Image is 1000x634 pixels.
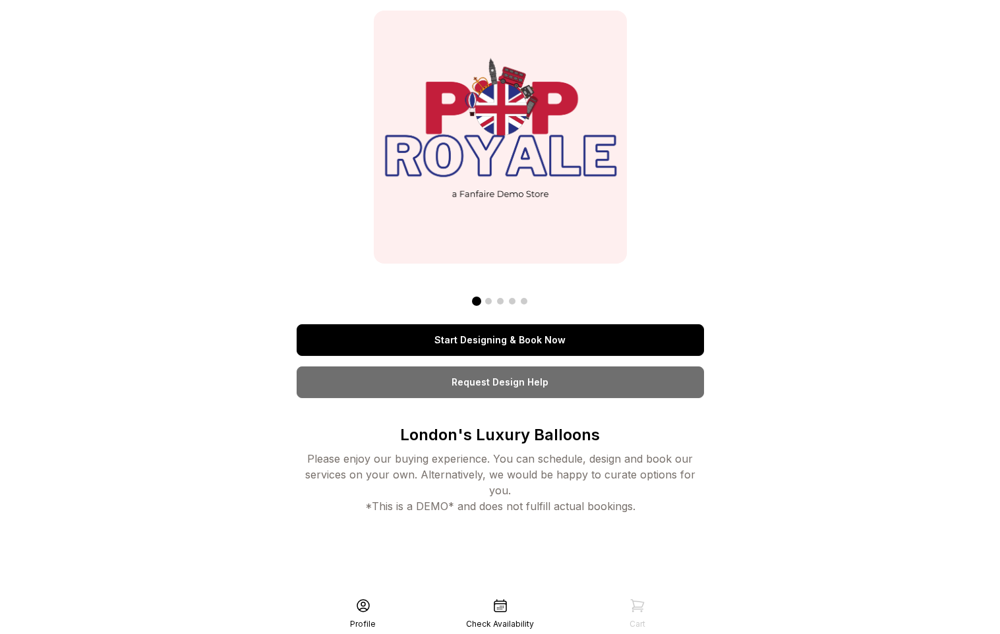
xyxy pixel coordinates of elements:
p: London's Luxury Balloons [297,424,704,446]
a: Start Designing & Book Now [297,324,704,356]
a: Request Design Help [297,366,704,398]
div: Cart [630,619,645,629]
div: Profile [350,619,376,629]
div: Please enjoy our buying experience. You can schedule, design and book our services on your own. A... [297,451,704,514]
div: Check Availability [466,619,534,629]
